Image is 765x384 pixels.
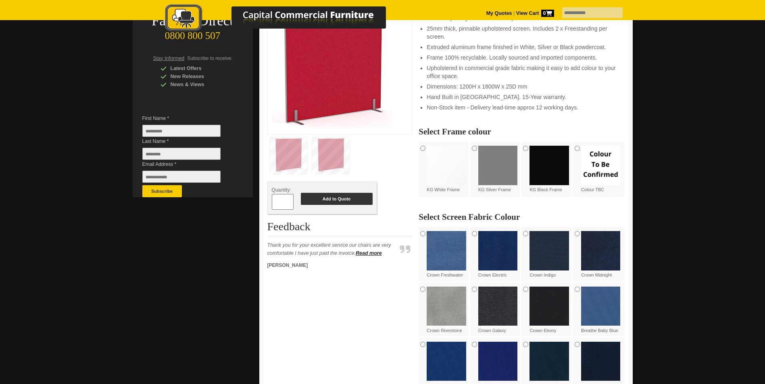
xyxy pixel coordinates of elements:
[272,187,291,193] span: Quantity:
[478,287,518,326] img: Crown Galaxy
[581,287,621,326] img: Breathe Baby Blue
[515,10,554,16] a: View Cart0
[581,146,621,193] label: Colour TBC
[142,160,233,168] span: Email Address *
[161,72,237,81] div: New Releases
[581,287,621,334] label: Breathe Baby Blue
[419,128,624,136] h2: Select Frame colour
[133,15,253,27] div: Factory Direct
[142,137,233,145] span: Last Name *
[581,231,621,278] label: Crown Midnight
[427,64,616,80] li: Upholstered in commercial grade fabric making it easy to add colour to your office space.
[427,287,466,334] label: Crown Riverstone
[478,146,518,185] img: KG Silver Frame
[529,231,569,278] label: Crown Indigo
[581,231,621,270] img: Crown Midnight
[478,287,518,334] label: Crown Galaxy
[161,81,237,89] div: News & Views
[267,241,396,257] p: Thank you for your excellent service our chairs are very comfortable I have just paid the invoice.
[427,231,466,278] label: Crown Freshwater
[142,185,182,197] button: Subscribe
[419,213,624,221] h2: Select Screen Fabric Colour
[427,103,616,111] li: Non-Stock item - Delivery lead-time approx 12 working days.
[267,261,396,269] p: [PERSON_NAME]
[529,146,569,185] img: KG Black Frame
[427,287,466,326] img: Crown Riverstone
[142,114,233,122] span: First Name *
[427,43,616,51] li: Extruded aluminum frame finished in White, Silver or Black powdercoat.
[143,4,425,33] img: Capital Commercial Furniture Logo
[581,342,621,381] img: Breathe Navy
[161,64,237,72] div: Latest Offers
[142,171,221,183] input: Email Address *
[427,342,466,381] img: Breathe Sky Blue
[516,10,554,16] strong: View Cart
[427,54,616,62] li: Frame 100% recyclable. Locally sourced and imported components.
[529,342,569,381] img: Breathe Steel Blue
[187,56,232,61] span: Subscribe to receive:
[427,83,616,91] li: Dimensions: 1200H x 1800W x 25D mm
[529,287,569,334] label: Crown Ebony
[529,231,569,270] img: Crown Indigo
[478,342,518,381] img: Breathe Royal Blue
[427,93,616,101] li: Hand Built in [GEOGRAPHIC_DATA]. 15-Year warranty.
[153,56,185,61] span: Stay Informed
[478,231,518,270] img: Crown Electric
[478,231,518,278] label: Crown Electric
[529,146,569,193] label: KG Black Frame
[142,148,221,160] input: Last Name *
[301,193,373,205] button: Add to Quote
[529,287,569,326] img: Crown Ebony
[427,146,466,185] img: KG White Frame
[133,26,253,41] div: 0800 800 507
[581,146,621,185] img: Colour TBC
[486,10,512,16] a: My Quotes
[427,231,466,270] img: Crown Freshwater
[143,4,425,36] a: Capital Commercial Furniture Logo
[142,125,221,137] input: First Name *
[478,146,518,193] label: KG Silver Frame
[356,250,382,256] a: Read more
[267,221,413,236] h2: Feedback
[427,146,466,193] label: KG White Frame
[427,25,616,41] li: 25mm thick, pinnable upholstered screen. Includes 2 x Freestanding per screen.
[541,10,554,17] span: 0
